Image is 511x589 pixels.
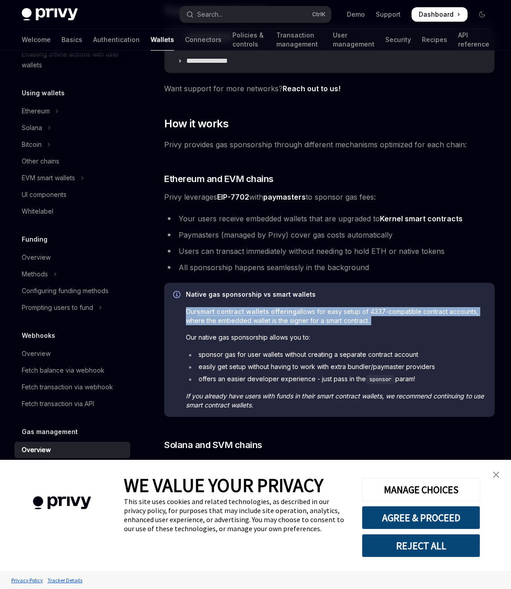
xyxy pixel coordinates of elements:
div: Overview [22,348,51,359]
a: close banner [487,466,505,484]
div: Prompting users to fund [22,302,93,313]
a: Kernel smart contracts [380,214,463,224]
span: Privy leverages with to sponsor gas fees: [164,191,495,203]
div: Configuring funding methods [22,285,109,296]
a: Overview [14,346,130,362]
a: Overview [14,249,130,266]
h5: Webhooks [22,330,55,341]
div: Fetch transaction via API [22,398,94,409]
button: Toggle dark mode [475,7,489,22]
a: Whitelabel [14,203,130,220]
span: Privy provides gas sponsorship through different mechanisms optimized for each chain: [164,138,495,151]
div: Bitcoin [22,139,42,150]
a: Connectors [185,29,222,51]
button: Toggle Prompting users to fund section [14,299,130,316]
strong: fee payer wallet [206,458,264,467]
div: Search... [197,9,222,20]
div: Ethereum [22,106,50,117]
button: Open search [180,6,331,23]
a: Wallets [151,29,174,51]
span: Our allows for easy setup of 4337-compatible contract accounts, where the embedded wallet is the ... [186,307,486,325]
a: Demo [347,10,365,19]
li: Paymasters (managed by Privy) cover gas costs automatically [164,229,495,241]
code: sponsor [366,375,395,384]
a: Support [376,10,401,19]
div: This site uses cookies and related technologies, as described in our privacy policy, for purposes... [124,497,348,533]
svg: Info [173,291,182,300]
a: Transaction management [276,29,322,51]
a: Dashboard [412,7,468,22]
button: MANAGE CHOICES [362,478,480,501]
button: Toggle Methods section [14,266,130,282]
a: Basics [62,29,82,51]
a: Recipes [422,29,447,51]
span: Want support for more networks? [164,82,495,95]
em: If you already have users with funds in their smart contract wallets, we recommend continuing to ... [186,392,484,409]
a: Overview [14,442,130,458]
button: REJECT ALL [362,534,480,557]
button: Toggle Ethereum section [14,103,130,119]
strong: Native gas sponsorship vs smart wallets [186,290,316,298]
div: Overview [22,252,51,263]
div: Overview [22,444,51,455]
div: Fetch transaction via webhook [22,382,113,393]
a: Fetch transaction via webhook [14,379,130,395]
div: Fetch balance via webhook [22,365,104,376]
li: Users can transact immediately without needing to hold ETH or native tokens [164,245,495,257]
li: Your users receive embedded wallets that are upgraded to [164,212,495,225]
span: WE VALUE YOUR PRIVACY [124,473,323,497]
a: Fetch transaction via API [14,396,130,412]
span: Dashboard [419,10,454,19]
a: Policies & controls [232,29,265,51]
span: Ethereum and EVM chains [164,173,274,185]
div: Solana [22,122,42,133]
li: offers an easier developer experience - just pass in the param! [186,374,486,384]
span: How it works [164,117,228,131]
li: All sponsorship happens seamlessly in the background [164,261,495,274]
a: smart contract wallets offering [197,308,297,316]
a: Authentication [93,29,140,51]
button: Toggle Solana section [14,120,130,136]
h5: Funding [22,234,47,245]
li: sponsor gas for user wallets without creating a separate contract account [186,350,486,359]
img: company logo [14,483,110,523]
a: API reference [458,29,489,51]
div: Whitelabel [22,206,53,217]
div: EVM smart wallets [22,173,75,183]
strong: paymasters [263,192,306,201]
button: Toggle Bitcoin section [14,136,130,153]
a: UI components [14,187,130,203]
a: Fetch balance via webhook [14,362,130,379]
a: Configuring funding methods [14,283,130,299]
span: Solana and SVM chains [164,439,262,451]
div: Methods [22,269,48,280]
a: Security [385,29,411,51]
img: close banner [493,472,499,478]
a: Setting up sponsorship [14,458,130,475]
a: Reach out to us! [283,84,341,93]
span: Ctrl K [312,11,326,18]
a: User management [333,29,374,51]
img: dark logo [22,8,78,21]
a: EIP-7702 [217,192,249,202]
a: Tracker Details [45,572,85,588]
a: Other chains [14,153,130,169]
span: Our native gas sponsorship allows you to: [186,333,486,342]
li: easily get setup without having to work with extra bundler/paymaster providers [186,362,486,371]
a: Privacy Policy [9,572,45,588]
button: Toggle EVM smart wallets section [14,170,130,186]
div: UI components [22,189,66,200]
div: Other chains [22,156,59,167]
h5: Gas management [22,426,78,437]
h5: Using wallets [22,88,65,98]
span: Privy uses a system to cover transaction costs: [164,457,495,469]
a: Welcome [22,29,51,51]
button: AGREE & PROCEED [362,506,480,529]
